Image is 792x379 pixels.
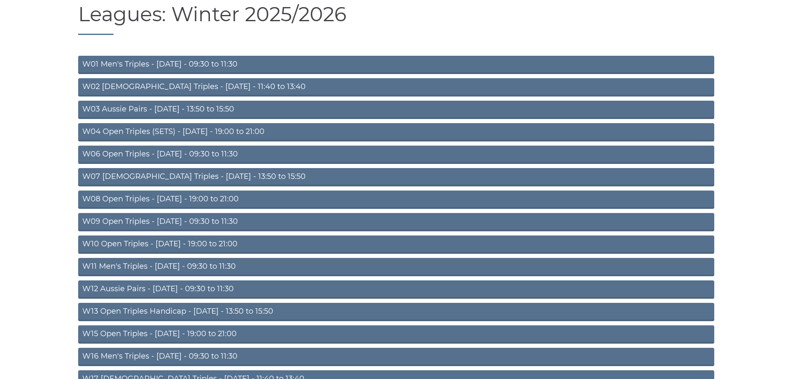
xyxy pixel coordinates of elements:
[78,213,714,231] a: W09 Open Triples - [DATE] - 09:30 to 11:30
[78,325,714,344] a: W15 Open Triples - [DATE] - 19:00 to 21:00
[78,191,714,209] a: W08 Open Triples - [DATE] - 19:00 to 21:00
[78,258,714,276] a: W11 Men's Triples - [DATE] - 09:30 to 11:30
[78,56,714,74] a: W01 Men's Triples - [DATE] - 09:30 to 11:30
[78,235,714,254] a: W10 Open Triples - [DATE] - 19:00 to 21:00
[78,168,714,186] a: W07 [DEMOGRAPHIC_DATA] Triples - [DATE] - 13:50 to 15:50
[78,146,714,164] a: W06 Open Triples - [DATE] - 09:30 to 11:30
[78,78,714,97] a: W02 [DEMOGRAPHIC_DATA] Triples - [DATE] - 11:40 to 13:40
[78,101,714,119] a: W03 Aussie Pairs - [DATE] - 13:50 to 15:50
[78,348,714,366] a: W16 Men's Triples - [DATE] - 09:30 to 11:30
[78,280,714,299] a: W12 Aussie Pairs - [DATE] - 09:30 to 11:30
[78,3,714,35] h1: Leagues: Winter 2025/2026
[78,303,714,321] a: W13 Open Triples Handicap - [DATE] - 13:50 to 15:50
[78,123,714,141] a: W04 Open Triples (SETS) - [DATE] - 19:00 to 21:00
